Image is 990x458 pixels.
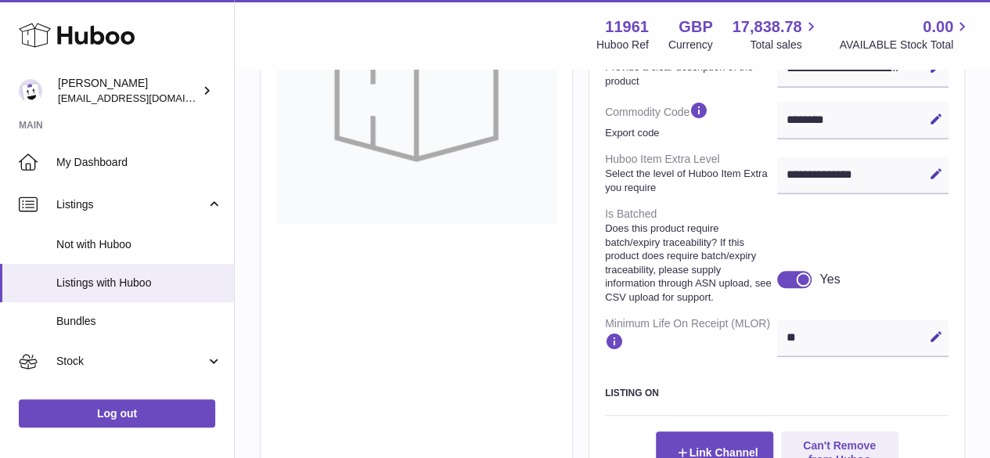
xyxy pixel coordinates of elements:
[56,155,222,170] span: My Dashboard
[732,16,819,52] a: 17,838.78 Total sales
[605,200,777,310] dt: Is Batched
[56,354,206,369] span: Stock
[750,38,819,52] span: Total sales
[58,76,199,106] div: [PERSON_NAME]
[58,92,230,104] span: [EMAIL_ADDRESS][DOMAIN_NAME]
[56,237,222,252] span: Not with Huboo
[605,146,777,200] dt: Huboo Item Extra Level
[839,16,971,52] a: 0.00 AVAILABLE Stock Total
[596,38,649,52] div: Huboo Ref
[605,222,773,304] strong: Does this product require batch/expiry traceability? If this product does require batch/expiry tr...
[605,167,773,194] strong: Select the level of Huboo Item Extra you require
[56,276,222,290] span: Listings with Huboo
[668,38,713,52] div: Currency
[605,126,773,140] strong: Export code
[19,79,42,103] img: internalAdmin-11961@internal.huboo.com
[839,38,971,52] span: AVAILABLE Stock Total
[605,16,649,38] strong: 11961
[19,399,215,427] a: Log out
[679,16,712,38] strong: GBP
[605,310,777,362] dt: Minimum Life On Receipt (MLOR)
[732,16,801,38] span: 17,838.78
[56,314,222,329] span: Bundles
[605,60,773,88] strong: Provide a clear description of the product
[923,16,953,38] span: 0.00
[819,271,840,288] div: Yes
[605,387,949,399] h3: Listing On
[56,197,206,212] span: Listings
[605,94,777,146] dt: Commodity Code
